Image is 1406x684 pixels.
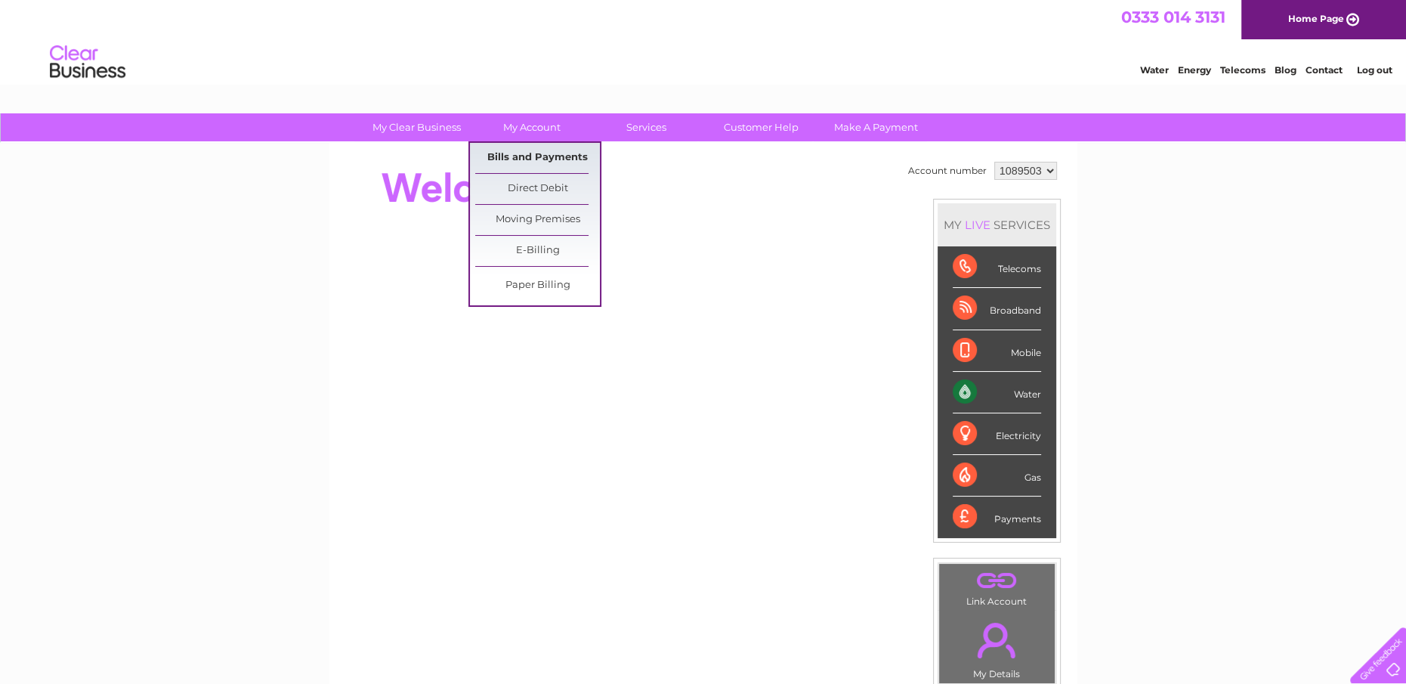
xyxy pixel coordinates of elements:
a: Bills and Payments [475,143,600,173]
a: Direct Debit [475,174,600,204]
div: Electricity [953,413,1041,455]
div: MY SERVICES [938,203,1056,246]
div: Gas [953,455,1041,497]
div: Water [953,372,1041,413]
a: Telecoms [1220,64,1265,76]
a: . [943,568,1051,594]
a: Paper Billing [475,271,600,301]
a: Water [1140,64,1169,76]
a: Services [584,113,709,141]
a: Contact [1306,64,1343,76]
a: 0333 014 3131 [1121,8,1225,26]
a: Customer Help [699,113,824,141]
a: E-Billing [475,236,600,266]
td: Account number [904,158,990,184]
a: Make A Payment [814,113,938,141]
div: Clear Business is a trading name of Verastar Limited (registered in [GEOGRAPHIC_DATA] No. 3667643... [347,8,1061,73]
td: Link Account [938,563,1055,611]
a: Log out [1356,64,1392,76]
a: . [943,614,1051,667]
a: My Clear Business [354,113,479,141]
a: Moving Premises [475,205,600,235]
a: Blog [1275,64,1296,76]
img: logo.png [49,39,126,85]
td: My Details [938,610,1055,684]
div: Telecoms [953,246,1041,288]
a: My Account [469,113,594,141]
a: Energy [1178,64,1211,76]
div: Payments [953,497,1041,537]
div: Broadband [953,288,1041,330]
div: LIVE [962,218,993,232]
div: Mobile [953,330,1041,372]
